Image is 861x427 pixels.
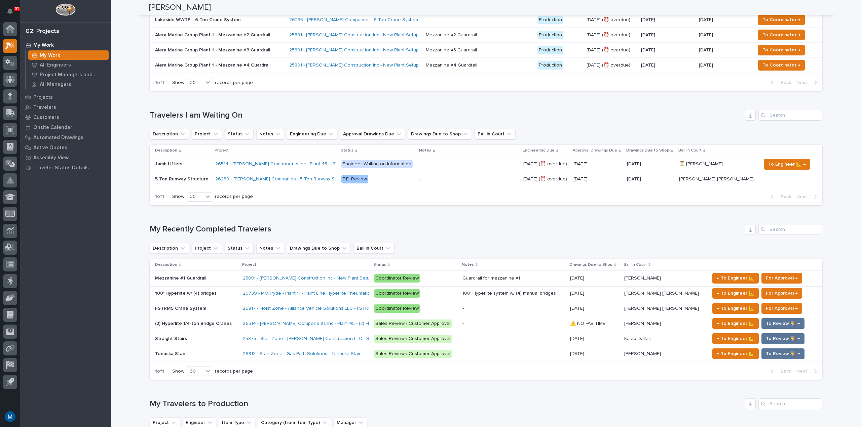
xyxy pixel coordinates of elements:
[626,147,669,154] p: Drawings Due to Shop
[717,350,754,358] span: ← To Engineer 📐
[155,17,273,23] p: Lakeside WWTP - 6 Ton Crane System
[758,30,805,40] button: To Coordinator →
[172,80,184,86] p: Show
[624,335,652,342] p: Kaleb Dallas
[766,304,798,312] span: For Approval →
[475,129,516,139] button: Ball in Court
[40,82,71,88] p: All Managers
[374,350,452,358] div: Sales Review / Customer Approval
[678,147,702,154] p: Ball in Court
[794,368,822,374] button: Next
[33,145,67,151] p: Active Quotes
[570,274,586,281] p: [DATE]
[243,306,407,311] a: 26817 - Hoist Zone - Alliance Vehicle Solutions LLC - FSTRM5 Crane System
[215,194,253,200] p: records per page
[8,8,17,19] div: Notifications91
[150,316,822,331] tr: (2) Hyperlite 1/4-ton Bridge Cranes(2) Hyperlite 1/4-ton Bridge Cranes 26514 - [PERSON_NAME] Comp...
[758,60,805,71] button: To Coordinator →
[762,61,800,69] span: To Coordinator →
[187,79,203,86] div: 30
[712,273,759,284] button: ← To Engineer 📐
[761,288,802,299] button: For Approval →
[26,60,111,70] a: All Engineers
[777,368,791,374] span: Back
[764,159,810,170] button: To Engineer 📐 →
[243,291,384,296] a: 26739 - MORryde - Plant 11 - Paint Line Hyperlite Pneumatic Crane
[289,47,463,53] a: 25891 - [PERSON_NAME] Construction Inc - New Plant Setup - Mezzanine Project
[573,161,622,167] p: [DATE]
[20,132,111,142] a: Automated Drawings
[150,58,822,73] tr: Alera Marine Group Plant 1 - Mezzanine #4 Guardrail25891 - [PERSON_NAME] Construction Inc - New P...
[155,350,187,357] p: Tenaska Stair
[3,4,17,18] button: Notifications
[641,62,694,68] p: [DATE]
[20,40,111,50] a: My Work
[699,61,714,68] p: [DATE]
[717,319,754,328] span: ← To Engineer 📐
[155,304,208,311] p: FSTRM5 Crane System
[155,32,273,38] p: Alera Marine Group Plant 1 - Mezzanine #2 Guardrail
[765,80,794,86] button: Back
[712,288,759,299] button: ← To Engineer 📐
[570,350,586,357] p: [DATE]
[679,175,755,182] p: [PERSON_NAME] [PERSON_NAME]
[256,129,284,139] button: Notes
[641,32,694,38] p: [DATE]
[155,47,273,53] p: Alera Marine Group Plant 1 - Mezzanine #3 Guardrail
[33,155,69,161] p: Assembly View
[699,16,714,23] p: [DATE]
[758,14,805,25] button: To Coordinator →
[155,261,177,268] p: Description
[150,363,170,380] p: 1 of 1
[373,261,386,268] p: Status
[761,303,802,314] button: For Approval →
[426,47,477,53] div: Mezzanine #3 Guardrail
[796,80,811,86] span: Next
[462,275,520,281] div: Guardrail for mezzanine #1
[569,261,612,268] p: Drawings Due to Shop
[33,135,83,141] p: Automated Drawings
[766,319,800,328] span: To Review 👨‍🏭 →
[33,115,59,121] p: Customers
[187,368,203,375] div: 30
[762,46,800,54] span: To Coordinator →
[462,261,474,268] p: Notes
[761,348,804,359] button: To Review 👨‍🏭 →
[679,160,724,167] p: ⏳ [PERSON_NAME]
[761,273,802,284] button: For Approval →
[26,80,111,89] a: All Managers
[215,80,253,86] p: records per page
[150,43,822,58] tr: Alera Marine Group Plant 1 - Mezzanine #3 Guardrail25891 - [PERSON_NAME] Construction Inc - New P...
[150,157,822,172] tr: Jamb LiftersJamb Lifters 26514 - [PERSON_NAME] Components Inc - Plant 45 - (2) Hyperlite ¼ ton br...
[374,274,420,283] div: Coordinator Review
[758,398,822,409] input: Search
[374,335,452,343] div: Sales Review / Customer Approval
[462,351,464,357] div: -
[768,160,806,168] span: To Engineer 📐 →
[155,289,218,296] p: 100' Hyperlite w/ (4) bridges
[587,17,636,23] p: [DATE] (⏰ overdue)
[155,160,184,167] p: Jamb Lifters
[40,52,60,58] p: My Work
[287,243,351,254] button: Drawings Due to Shop
[15,6,19,11] p: 91
[33,42,54,48] p: My Work
[155,274,208,281] p: Mezzanine #1 Guardrail
[570,304,586,311] p: [DATE]
[287,129,337,139] button: Engineering Due
[150,271,822,286] tr: Mezzanine #1 GuardrailMezzanine #1 Guardrail 25891 - [PERSON_NAME] Construction Inc - New Plant S...
[55,3,75,16] img: Workspace Logo
[289,17,418,23] a: 26235 - [PERSON_NAME] Companies - 6 Ton Crane System
[150,12,822,28] tr: Lakeside WWTP - 6 Ton Crane System26235 - [PERSON_NAME] Companies - 6 Ton Crane System - Producti...
[641,47,694,53] p: [DATE]
[192,243,222,254] button: Project
[172,194,184,200] p: Show
[762,31,800,39] span: To Coordinator →
[155,335,188,342] p: Straight Stairs
[766,274,798,282] span: For Approval →
[796,368,811,374] span: Next
[150,224,742,234] h1: My Recently Completed Travelers
[462,291,556,296] div: 100' Hyperlite system w/ (4) manual bridges
[225,243,254,254] button: Status
[20,102,111,112] a: Travelers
